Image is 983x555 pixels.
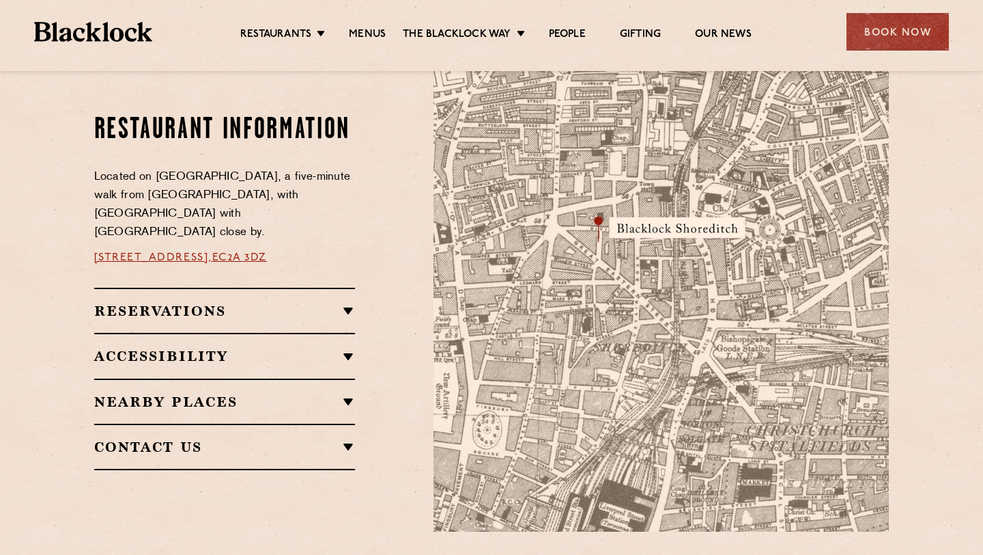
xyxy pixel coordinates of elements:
[240,28,311,43] a: Restaurants
[94,394,356,410] h2: Nearby Places
[94,439,356,455] h2: Contact Us
[212,252,267,263] a: EC2A 3DZ
[94,303,356,319] h2: Reservations
[34,22,152,42] img: BL_Textured_Logo-footer-cropped.svg
[742,404,933,532] img: svg%3E
[403,28,511,43] a: The Blacklock Way
[94,252,212,263] a: [STREET_ADDRESS],
[549,28,586,43] a: People
[94,168,356,242] p: Located on [GEOGRAPHIC_DATA], a five-minute walk from [GEOGRAPHIC_DATA], with [GEOGRAPHIC_DATA] w...
[695,28,752,43] a: Our News
[94,348,356,364] h2: Accessibility
[94,113,356,148] h2: Restaurant Information
[349,28,386,43] a: Menus
[846,13,949,51] div: Book Now
[620,28,661,43] a: Gifting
